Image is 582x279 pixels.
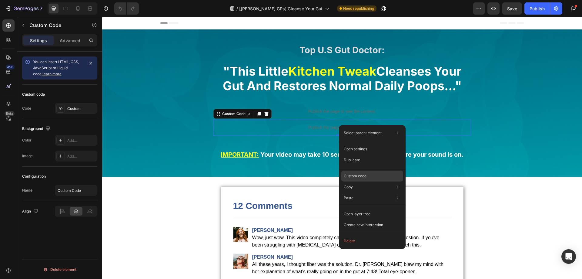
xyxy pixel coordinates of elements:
[131,182,349,196] div: 12 Comments
[344,130,382,136] p: Select parent element
[158,134,361,141] span: Your video may take 10 seconds to load. Make sure your sound is on.
[40,5,42,12] p: 7
[119,94,145,100] div: Custom Code
[150,245,341,257] span: All these years, I thought fiber was the solution. Dr. [PERSON_NAME] blew my mind with her explan...
[150,210,349,217] span: [PERSON_NAME]
[22,106,31,111] div: Code
[6,65,15,70] div: 450
[111,107,369,114] p: Publish the page to see the content.
[236,5,238,12] span: /
[131,210,146,225] img: commemily.png
[131,236,146,252] img: commava.png
[114,2,139,15] div: Undo/Redo
[507,6,517,11] span: Save
[344,184,353,190] p: Copy
[22,153,33,159] div: Image
[344,195,353,201] p: Paste
[43,266,76,273] div: Delete element
[22,207,39,216] div: Align
[344,173,366,179] p: Custom code
[150,218,337,230] span: Wow, just wow. This video completely changed my understanding of digestion. If you've been strugg...
[502,2,522,15] button: Save
[343,6,374,11] span: Need republishing
[344,157,360,163] p: Duplicate
[344,211,370,217] p: Open layer tree
[29,22,81,29] p: Custom Code
[102,17,582,279] iframe: To enrich screen reader interactions, please activate Accessibility in Grammarly extension settings
[561,249,576,264] div: Open Intercom Messenger
[341,236,403,247] button: Delete
[67,154,96,159] div: Add...
[344,146,367,152] p: Open settings
[22,265,97,274] button: Delete element
[42,72,62,76] a: Learn more
[22,188,32,193] div: Name
[119,134,157,141] u: IMPORTANT:
[60,37,80,44] p: Advanced
[30,37,47,44] p: Settings
[22,92,45,97] div: Custom code
[344,222,383,228] p: Create new interaction
[530,5,545,12] div: Publish
[2,2,45,15] button: 7
[22,138,32,143] div: Color
[239,5,323,12] span: [[PERSON_NAME] GPs] Cleanse Your Gut
[197,28,283,38] strong: Top U.S Gut Doctor:
[121,47,186,62] span: "This Little
[111,91,369,98] p: Publish the page to see the content.
[67,138,96,143] div: Add...
[121,47,360,76] span: Cleanses Your Gut And Restores Normal Daily Poops..."
[150,236,349,244] span: [PERSON_NAME]
[524,2,550,15] button: Publish
[33,60,79,76] span: You can insert HTML, CSS, JavaScript or Liquid code
[67,106,96,111] div: Custom
[22,125,52,133] div: Background
[186,47,274,62] span: Kitchen Tweak
[22,174,46,179] div: Configuration
[5,111,15,116] div: Beta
